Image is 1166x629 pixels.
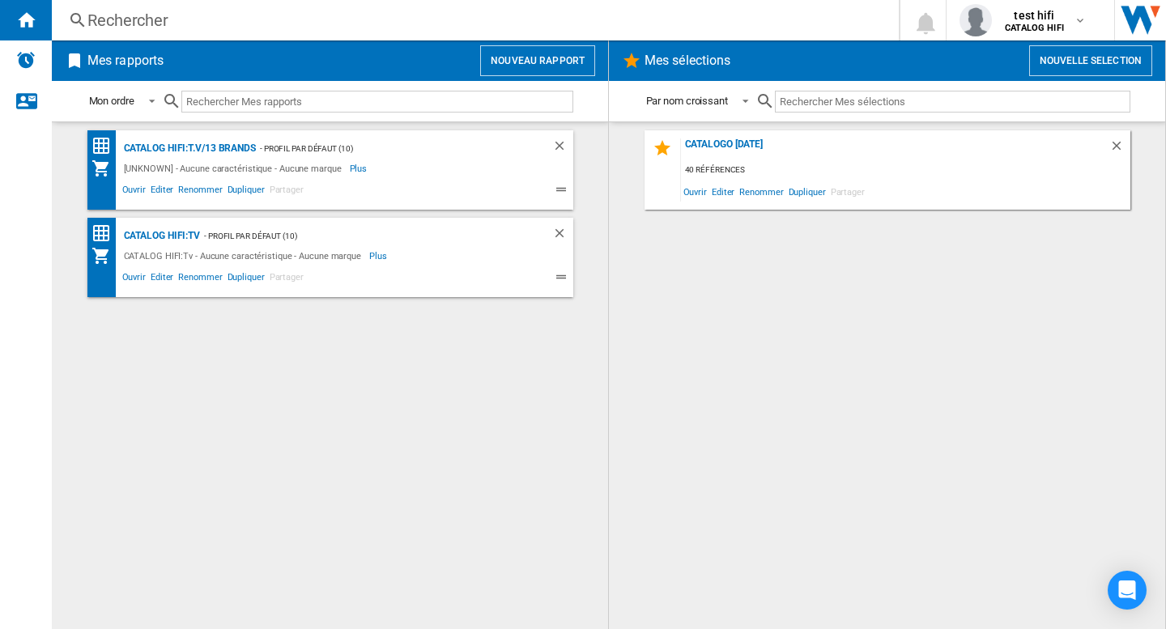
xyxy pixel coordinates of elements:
div: catalogo [DATE] [681,138,1109,160]
span: Editer [148,182,176,202]
img: alerts-logo.svg [16,50,36,70]
div: Mon ordre [89,95,134,107]
span: test hifi [1005,7,1064,23]
input: Rechercher Mes rapports [181,91,573,113]
div: Matrice des prix [91,136,120,156]
span: Dupliquer [225,270,267,289]
div: Supprimer [1109,138,1130,160]
div: Mon assortiment [91,159,120,178]
span: Partager [267,182,306,202]
span: Ouvrir [120,270,148,289]
span: Ouvrir [120,182,148,202]
span: Editer [148,270,176,289]
input: Rechercher Mes sélections [775,91,1130,113]
button: Nouvelle selection [1029,45,1152,76]
div: Rechercher [87,9,857,32]
div: CATALOG HIFI:Tv - Aucune caractéristique - Aucune marque [120,246,369,266]
span: Renommer [176,182,224,202]
div: Open Intercom Messenger [1108,571,1147,610]
div: Mon assortiment [91,246,120,266]
div: Par nom croissant [646,95,728,107]
div: Supprimer [552,226,573,246]
span: Plus [350,159,370,178]
span: Renommer [176,270,224,289]
span: Plus [369,246,389,266]
span: Editer [709,181,737,202]
b: CATALOG HIFI [1005,23,1064,33]
div: - Profil par défaut (10) [256,138,520,159]
span: Dupliquer [225,182,267,202]
h2: Mes sélections [641,45,734,76]
div: [UNKNOWN] - Aucune caractéristique - Aucune marque [120,159,350,178]
button: Nouveau rapport [480,45,595,76]
div: 40 références [681,160,1130,181]
span: Dupliquer [786,181,828,202]
span: Partager [828,181,867,202]
div: Matrice des prix [91,223,120,244]
div: - Profil par défaut (10) [200,226,519,246]
span: Partager [267,270,306,289]
img: profile.jpg [960,4,992,36]
div: CATALOG HIFI:Tv [120,226,201,246]
h2: Mes rapports [84,45,167,76]
span: Renommer [737,181,785,202]
div: CATALOG HIFI:T.v/13 brands [120,138,256,159]
div: Supprimer [552,138,573,159]
span: Ouvrir [681,181,709,202]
